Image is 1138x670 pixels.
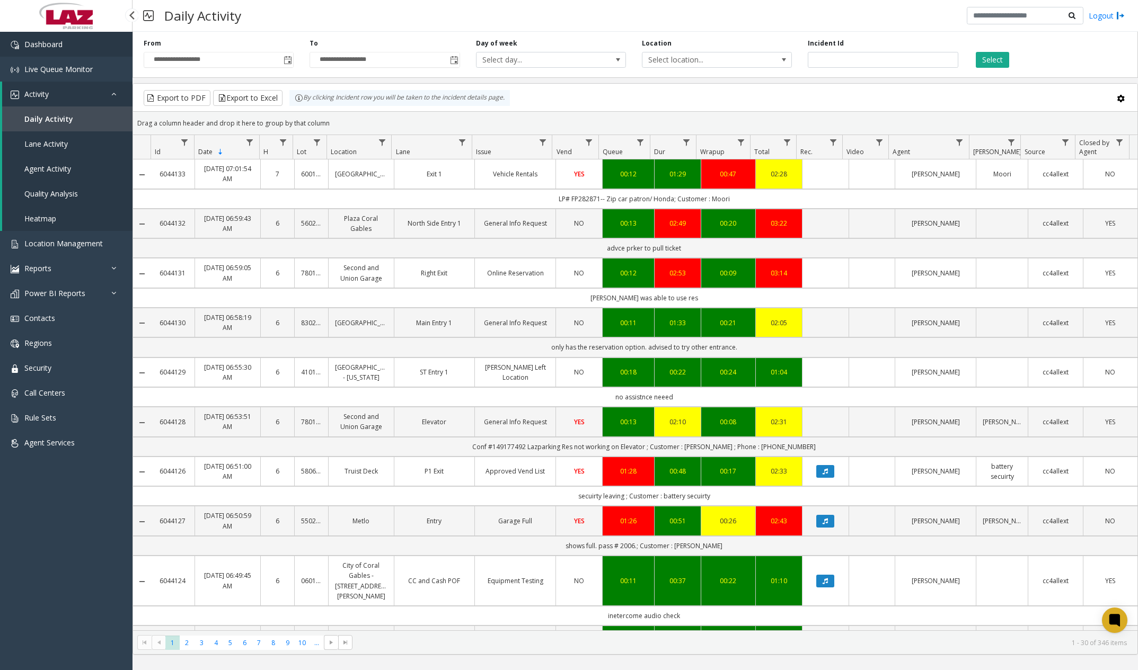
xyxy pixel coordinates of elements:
[902,169,969,179] a: [PERSON_NAME]
[1090,417,1131,427] a: YES
[642,39,672,48] label: Location
[151,387,1137,407] td: no assistnce neeed
[201,164,254,184] a: [DATE] 07:01:54 AM
[24,189,78,199] span: Quality Analysis
[11,66,19,74] img: 'icon'
[335,412,387,432] a: Second and Union Garage
[24,114,73,124] span: Daily Activity
[338,635,352,650] span: Go to the last page
[708,169,749,179] div: 00:47
[1035,169,1076,179] a: cc4allext
[133,468,151,476] a: Collapse Details
[267,466,288,476] a: 6
[401,516,469,526] a: Entry
[401,466,469,476] a: P1 Exit
[24,139,68,149] span: Lane Activity
[872,135,886,149] a: Video Filter Menu
[762,466,796,476] div: 02:33
[481,318,549,328] a: General Info Request
[762,318,796,328] a: 02:05
[11,439,19,448] img: 'icon'
[481,268,549,278] a: Online Reservation
[151,486,1137,506] td: secuirty leaving ; Customer : battery secuirty
[267,367,288,377] a: 6
[762,218,796,228] a: 03:22
[155,147,161,156] span: Id
[574,318,584,327] span: NO
[609,576,648,586] a: 00:11
[1090,169,1131,179] a: NO
[1090,576,1131,586] a: YES
[983,417,1021,427] a: [PERSON_NAME]
[310,636,324,650] span: Page 11
[1090,218,1131,228] a: YES
[301,466,322,476] a: 580648
[609,218,648,228] div: 00:13
[335,362,387,382] a: [GEOGRAPHIC_DATA] - [US_STATE]
[642,52,762,67] span: Select location...
[201,511,254,531] a: [DATE] 06:50:59 AM
[133,517,151,526] a: Collapse Details
[24,363,51,373] span: Security
[180,636,194,650] span: Page 2
[633,135,648,149] a: Queue Filter Menu
[1105,576,1115,585] span: YES
[157,268,188,278] a: 6044131
[267,417,288,427] a: 6
[562,417,596,427] a: YES
[562,466,596,476] a: YES
[335,169,387,179] a: [GEOGRAPHIC_DATA]
[1035,417,1076,427] a: cc4allext
[266,636,280,650] span: Page 8
[133,270,151,278] a: Collapse Details
[151,288,1137,308] td: [PERSON_NAME] was able to use res
[11,240,19,248] img: 'icon'
[324,635,338,650] span: Go to the next page
[609,466,648,476] div: 01:28
[24,313,55,323] span: Contacts
[680,135,694,149] a: Dur Filter Menu
[144,90,210,106] button: Export to PDF
[11,414,19,423] img: 'icon'
[375,135,389,149] a: Location Filter Menu
[1105,318,1115,327] span: YES
[133,577,151,586] a: Collapse Details
[2,206,133,231] a: Heatmap
[562,318,596,328] a: NO
[1035,367,1076,377] a: cc4allext
[401,268,469,278] a: Right Exit
[335,213,387,234] a: Plaza Coral Gables
[574,516,585,525] span: YES
[574,169,585,178] span: YES
[708,417,749,427] a: 00:08
[151,536,1137,556] td: shows full. pass # 2006.; Customer : [PERSON_NAME]
[2,82,133,106] a: Activity
[201,362,254,382] a: [DATE] 06:55:30 AM
[301,576,322,586] a: 060134
[708,218,749,228] div: 00:20
[24,288,85,298] span: Power BI Reports
[826,135,840,149] a: Rec. Filter Menu
[280,636,295,650] span: Page 9
[195,636,209,650] span: Page 3
[708,466,749,476] div: 00:17
[609,367,648,377] a: 00:18
[609,268,648,278] div: 00:12
[976,52,1009,68] button: Select
[983,461,1021,481] a: battery secuirty
[609,169,648,179] div: 00:12
[1105,219,1115,228] span: YES
[24,39,63,49] span: Dashboard
[151,189,1137,209] td: LP# FP282871-- Zip car patron/ Honda; Customer : Moori
[157,367,188,377] a: 6044129
[24,238,103,248] span: Location Management
[281,52,293,67] span: Toggle popup
[661,318,694,328] a: 01:33
[476,39,517,48] label: Day of week
[562,516,596,526] a: YES
[1105,368,1115,377] span: NO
